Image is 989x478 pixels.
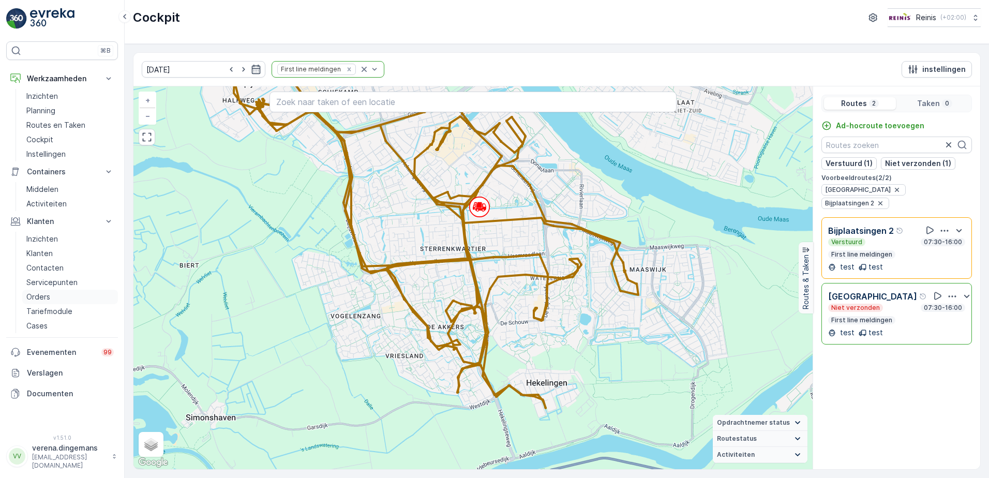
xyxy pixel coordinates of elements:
p: Routes [841,98,867,109]
div: First line meldingen [278,64,342,74]
p: Verstuurd [830,238,863,246]
a: Planning [22,103,118,118]
a: Klanten [22,246,118,261]
p: Evenementen [27,347,95,357]
p: Planning [26,106,55,116]
button: Containers [6,161,118,182]
a: Evenementen99 [6,342,118,363]
p: verena.dingemans [32,443,107,453]
button: Werkzaamheden [6,68,118,89]
p: Instellingen [26,149,66,159]
a: Cockpit [22,132,118,147]
img: logo [6,8,27,29]
a: Servicepunten [22,275,118,290]
p: Containers [27,167,97,177]
div: Remove First line meldingen [343,65,355,73]
p: ⌘B [100,47,111,55]
input: dd/mm/yyyy [142,61,265,78]
span: Routestatus [717,435,757,443]
p: Verslagen [27,368,114,378]
p: Cases [26,321,48,331]
a: Verslagen [6,363,118,383]
p: Ad-hocroute toevoegen [836,121,924,131]
a: Layers [140,433,162,456]
p: Cockpit [26,135,53,145]
span: Bijplaatsingen 2 [825,199,874,207]
p: Inzichten [26,91,58,101]
p: test [838,262,855,272]
button: Reinis(+02:00) [888,8,981,27]
p: 0 [944,99,950,108]
div: help tooltippictogram [896,227,904,235]
p: 07:30-16:00 [923,238,963,246]
p: ( +02:00 ) [940,13,966,22]
button: Klanten [6,211,118,232]
span: + [145,96,150,104]
a: Orders [22,290,118,304]
img: logo_light-DOdMpM7g.png [30,8,74,29]
p: [EMAIL_ADDRESS][DOMAIN_NAME] [32,453,107,470]
a: Routes en Taken [22,118,118,132]
p: Taken [917,98,940,109]
button: Verstuurd (1) [821,157,877,170]
a: Contacten [22,261,118,275]
p: 2 [871,99,877,108]
a: Dit gebied openen in Google Maps (er wordt een nieuw venster geopend) [136,456,170,469]
p: test [838,327,855,338]
p: Routes & Taken [801,255,811,309]
p: test [868,327,883,338]
div: VV [9,448,25,465]
p: Cockpit [133,9,180,26]
p: Tariefmodule [26,306,72,317]
span: − [145,111,151,120]
a: Cases [22,319,118,333]
a: Documenten [6,383,118,404]
p: Servicepunten [26,277,78,288]
span: Opdrachtnemer status [717,419,790,427]
img: Google [136,456,170,469]
p: 07:30-16:00 [923,304,963,312]
p: Activiteiten [26,199,67,209]
a: Inzichten [22,89,118,103]
input: Routes zoeken [821,137,972,153]
p: Contacten [26,263,64,273]
a: Uitzoomen [140,108,155,124]
button: instellingen [902,61,972,78]
p: Routes en Taken [26,120,85,130]
p: Middelen [26,184,58,195]
summary: Routestatus [713,431,807,447]
p: instellingen [922,64,966,74]
p: Werkzaamheden [27,73,97,84]
a: Ad-hocroute toevoegen [821,121,924,131]
p: Verstuurd (1) [826,158,873,169]
a: Instellingen [22,147,118,161]
p: test [868,262,883,272]
a: Middelen [22,182,118,197]
a: Tariefmodule [22,304,118,319]
p: First line meldingen [830,316,893,324]
p: Inzichten [26,234,58,244]
a: In zoomen [140,93,155,108]
summary: Opdrachtnemer status [713,415,807,431]
p: Bijplaatsingen 2 [828,225,894,237]
summary: Activiteiten [713,447,807,463]
p: Reinis [916,12,936,23]
p: First line meldingen [830,250,893,259]
p: Niet verzonden [830,304,881,312]
p: [GEOGRAPHIC_DATA] [828,290,917,303]
span: v 1.51.0 [6,435,118,441]
button: Niet verzonden (1) [881,157,955,170]
input: Zoek naar taken of een locatie [269,92,677,112]
span: [GEOGRAPHIC_DATA] [825,186,891,194]
a: Activiteiten [22,197,118,211]
p: Orders [26,292,50,302]
p: Klanten [27,216,97,227]
img: Reinis-Logo-Vrijstaand_Tekengebied-1-copy2_aBO4n7j.png [888,12,912,23]
p: 99 [103,348,112,356]
p: Voorbeeldroutes ( 2 / 2 ) [821,174,972,182]
button: VVverena.dingemans[EMAIL_ADDRESS][DOMAIN_NAME] [6,443,118,470]
p: Documenten [27,389,114,399]
p: Niet verzonden (1) [885,158,951,169]
a: Inzichten [22,232,118,246]
span: Activiteiten [717,451,755,459]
